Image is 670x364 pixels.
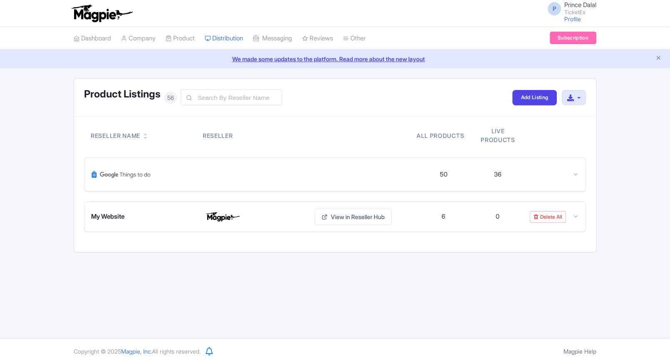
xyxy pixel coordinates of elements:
a: P Prince Dalal TicketEx [543,2,596,15]
span: Prince Dalal [564,1,596,9]
a: Messaging [253,27,292,50]
a: Delete All [530,211,566,223]
div: Copyright © 2025 All rights reserved. [69,347,206,356]
div: All products [417,131,464,140]
small: TicketEx [564,10,596,15]
input: Search By Reseller Name [181,90,282,105]
a: Magpie Help [563,348,596,355]
span: 56 [164,92,177,104]
a: View in Reseller Hub [315,209,392,225]
a: Other [343,27,366,50]
div: 0 [496,212,499,222]
a: Add Listing [512,90,556,105]
div: 6 [442,212,445,222]
a: Product [166,27,195,50]
a: Profile [564,15,581,22]
div: Live products [474,127,521,144]
img: My Website [203,210,243,224]
span: Magpie, Inc. [121,348,152,355]
span: P [548,2,561,15]
img: logo-ab69f6fb50320c5b225c76a69d11143b.png [69,4,134,22]
div: Reseller Name [91,131,140,140]
a: Distribution [205,27,243,50]
span: My Website [91,212,124,222]
a: We made some updates to the platform. Read more about the new layout [5,55,665,63]
div: Reseller [203,131,305,140]
div: 36 [494,170,501,180]
div: 50 [439,170,447,180]
h1: Product Listings [84,89,161,100]
button: Close announcement [655,54,662,63]
a: Subscription [550,32,596,44]
a: Reviews [302,27,333,50]
a: Company [121,27,156,50]
img: Google Things To Do [91,165,151,184]
a: Dashboard [74,27,111,50]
